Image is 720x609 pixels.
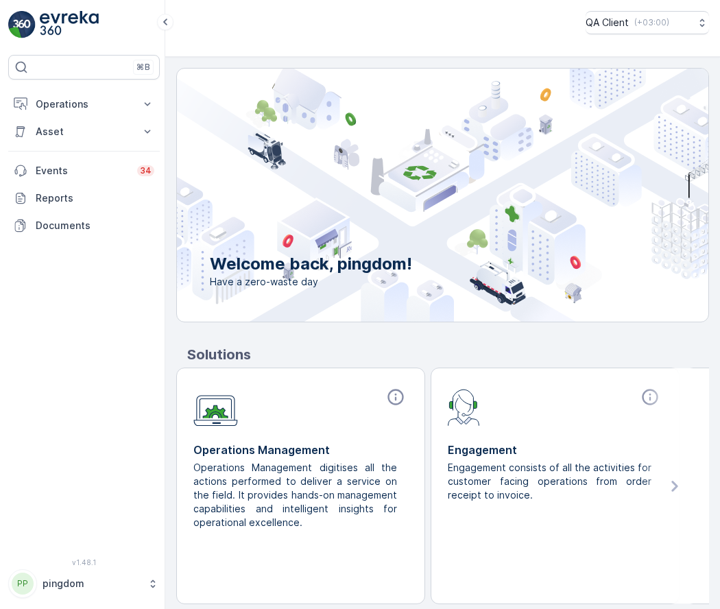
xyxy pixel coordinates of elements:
p: Reports [36,191,154,205]
a: Documents [8,212,160,239]
span: Have a zero-waste day [210,275,412,289]
p: Solutions [187,344,709,365]
button: PPpingdom [8,569,160,598]
img: module-icon [448,387,480,426]
p: 34 [140,165,152,176]
div: PP [12,573,34,595]
button: QA Client(+03:00) [586,11,709,34]
p: ⌘B [136,62,150,73]
p: QA Client [586,16,629,29]
p: Welcome back, pingdom! [210,253,412,275]
p: ( +03:00 ) [634,17,669,28]
button: Operations [8,91,160,118]
img: logo_light-DOdMpM7g.png [40,11,99,38]
p: Operations Management [193,442,408,458]
img: city illustration [115,69,708,322]
span: v 1.48.1 [8,558,160,566]
p: Events [36,164,129,178]
img: module-icon [193,387,238,427]
button: Asset [8,118,160,145]
p: Operations [36,97,132,111]
p: Engagement [448,442,662,458]
p: Asset [36,125,132,139]
p: Engagement consists of all the activities for customer facing operations from order receipt to in... [448,461,651,502]
p: Operations Management digitises all the actions performed to deliver a service on the field. It p... [193,461,397,529]
a: Reports [8,184,160,212]
img: logo [8,11,36,38]
p: pingdom [43,577,141,590]
p: Documents [36,219,154,232]
a: Events34 [8,157,160,184]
